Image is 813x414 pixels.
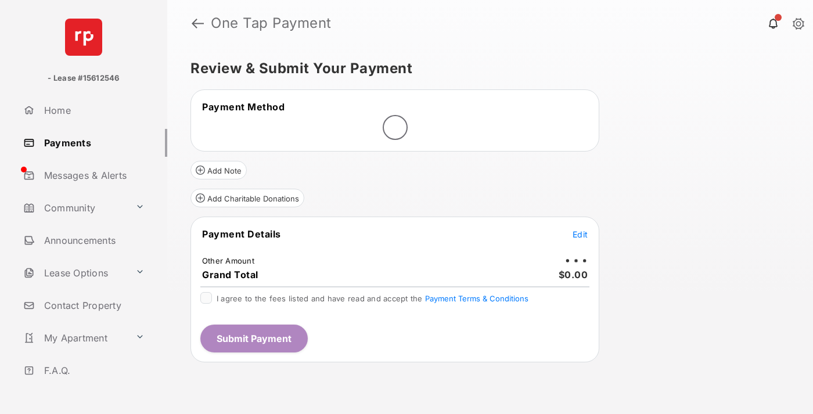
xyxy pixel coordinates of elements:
[19,324,131,352] a: My Apartment
[19,161,167,189] a: Messages & Alerts
[190,161,247,179] button: Add Note
[19,259,131,287] a: Lease Options
[217,294,528,303] span: I agree to the fees listed and have read and accept the
[573,228,588,240] button: Edit
[211,16,332,30] strong: One Tap Payment
[190,189,304,207] button: Add Charitable Donations
[202,101,285,113] span: Payment Method
[202,255,255,266] td: Other Amount
[202,228,281,240] span: Payment Details
[48,73,119,84] p: - Lease #15612546
[19,226,167,254] a: Announcements
[559,269,588,280] span: $0.00
[65,19,102,56] img: svg+xml;base64,PHN2ZyB4bWxucz0iaHR0cDovL3d3dy53My5vcmcvMjAwMC9zdmciIHdpZHRoPSI2NCIgaGVpZ2h0PSI2NC...
[200,325,308,352] button: Submit Payment
[19,291,167,319] a: Contact Property
[202,269,258,280] span: Grand Total
[19,194,131,222] a: Community
[573,229,588,239] span: Edit
[19,357,167,384] a: F.A.Q.
[425,294,528,303] button: I agree to the fees listed and have read and accept the
[19,96,167,124] a: Home
[19,129,167,157] a: Payments
[190,62,780,75] h5: Review & Submit Your Payment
